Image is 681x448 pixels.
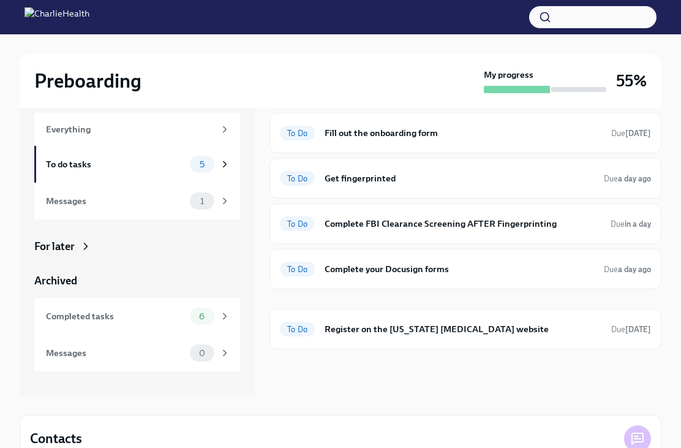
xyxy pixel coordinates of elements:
a: To do tasks5 [34,146,240,183]
strong: in a day [625,219,651,229]
h6: Complete your Docusign forms [325,262,594,276]
span: To Do [280,174,315,183]
h6: Register on the [US_STATE] [MEDICAL_DATA] website [325,322,601,336]
a: To DoFill out the onboarding formDue[DATE] [280,123,651,143]
span: To Do [280,129,315,138]
h3: 55% [616,70,647,92]
span: To Do [280,219,315,229]
span: 1 [193,197,211,206]
h2: Preboarding [34,69,141,93]
span: 6 [192,312,212,321]
span: October 10th, 2025 09:00 [604,264,651,275]
strong: a day ago [618,265,651,274]
span: 5 [192,160,212,169]
div: For later [34,239,75,254]
span: October 6th, 2025 09:00 [611,324,651,335]
img: CharlieHealth [24,7,89,27]
a: Archived [34,273,240,288]
strong: [DATE] [625,129,651,138]
span: To Do [280,325,315,334]
span: 0 [192,349,213,358]
a: Completed tasks6 [34,298,240,335]
h4: Contacts [30,430,82,448]
a: Everything [34,113,240,146]
div: Completed tasks [46,309,185,323]
span: Due [604,174,651,183]
div: To do tasks [46,158,185,171]
span: To Do [280,265,315,274]
span: October 13th, 2025 09:00 [611,218,651,230]
a: Messages1 [34,183,240,219]
a: Messages0 [34,335,240,371]
a: To DoComplete your Docusign formsDuea day ago [280,259,651,279]
span: Due [604,265,651,274]
strong: My progress [484,69,533,81]
a: To DoComplete FBI Clearance Screening AFTER FingerprintingDuein a day [280,214,651,233]
div: Messages [46,346,185,360]
div: Messages [46,194,185,208]
span: Due [611,129,651,138]
h6: Complete FBI Clearance Screening AFTER Fingerprinting [325,217,601,230]
a: To DoGet fingerprintedDuea day ago [280,169,651,188]
a: To DoRegister on the [US_STATE] [MEDICAL_DATA] websiteDue[DATE] [280,319,651,339]
strong: a day ago [618,174,651,183]
div: Everything [46,123,214,136]
span: Due [611,219,651,229]
span: October 10th, 2025 09:00 [604,173,651,184]
span: October 5th, 2025 09:00 [611,127,651,139]
strong: [DATE] [625,325,651,334]
span: Due [611,325,651,334]
h6: Fill out the onboarding form [325,126,601,140]
h6: Get fingerprinted [325,172,594,185]
a: For later [34,239,240,254]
